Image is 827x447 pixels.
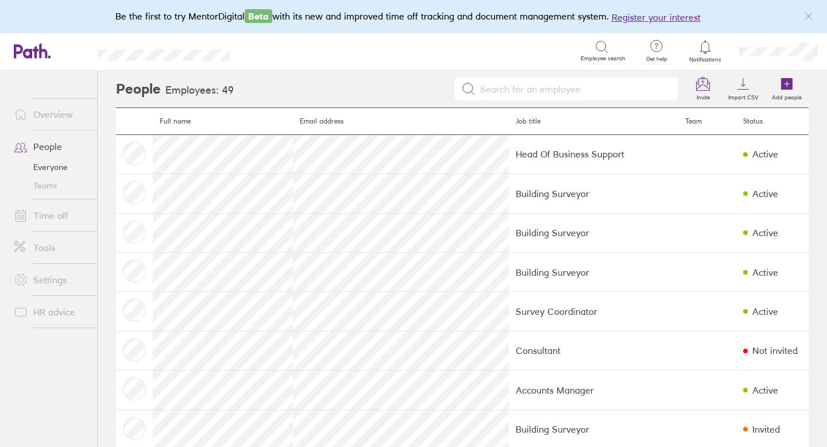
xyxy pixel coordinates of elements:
[765,71,809,107] a: Add people
[581,55,625,62] span: Employee search
[612,10,701,24] button: Register your interest
[752,228,778,238] div: Active
[685,71,721,107] a: Invite
[752,188,778,199] div: Active
[752,345,798,356] div: Not invited
[5,176,97,195] a: Teams
[721,91,765,101] label: Import CSV
[5,204,97,227] a: Time off
[509,213,678,252] td: Building Surveyor
[509,174,678,213] td: Building Surveyor
[5,135,97,158] a: People
[678,108,736,135] th: Team
[5,158,97,176] a: Everyone
[5,300,97,323] a: HR advice
[5,103,97,126] a: Overview
[293,108,509,135] th: Email address
[752,149,778,159] div: Active
[509,253,678,292] td: Building Surveyor
[509,134,678,174] td: Head Of Business Support
[509,371,678,410] td: Accounts Manager
[5,268,97,291] a: Settings
[509,108,678,135] th: Job title
[476,78,671,100] input: Search for an employee
[638,56,675,63] span: Get help
[153,108,293,135] th: Full name
[752,306,778,317] div: Active
[687,39,724,63] a: Notifications
[165,84,234,97] h3: Employees: 49
[736,108,809,135] th: Status
[721,71,765,107] a: Import CSV
[752,267,778,278] div: Active
[261,45,290,56] div: Search
[116,71,161,107] h2: People
[509,331,678,370] td: Consultant
[5,236,97,259] a: Tools
[765,91,809,101] label: Add people
[245,9,272,23] span: Beta
[752,424,780,434] div: Invited
[690,91,717,101] label: Invite
[687,56,724,63] span: Notifications
[115,9,712,24] div: Be the first to try MentorDigital with its new and improved time off tracking and document manage...
[509,292,678,331] td: Survey Coordinator
[752,385,778,395] div: Active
